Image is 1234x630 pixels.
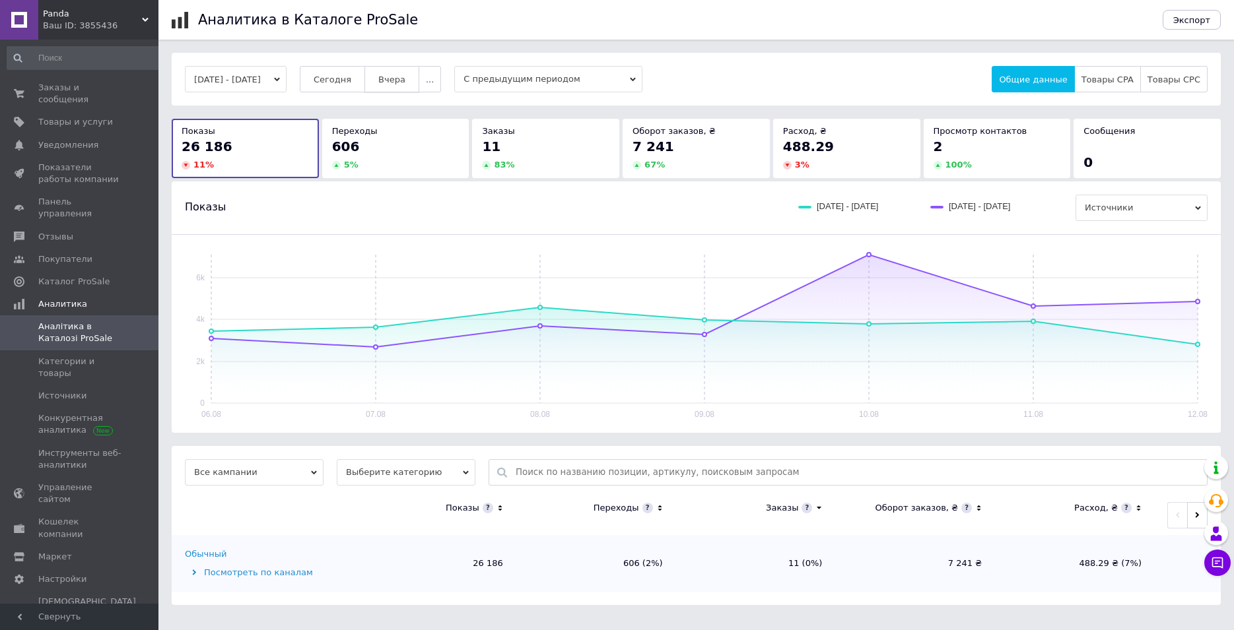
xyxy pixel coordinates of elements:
td: 488.29 ₴ (7%) [995,535,1155,592]
span: Panda [43,8,142,20]
td: 26 186 [357,535,516,592]
div: Оборот заказов, ₴ [875,502,959,514]
button: Сегодня [300,66,365,92]
button: Товары CPA [1074,66,1141,92]
span: Просмотр контактов [934,126,1027,136]
span: ... [426,75,434,84]
text: 10.08 [859,410,879,419]
span: Управление сайтом [38,482,122,505]
span: Источники [1076,195,1208,221]
text: 2k [196,357,205,366]
button: ... [419,66,441,92]
button: Общие данные [992,66,1074,92]
span: 100 % [945,160,972,170]
span: Расход, ₴ [783,126,827,136]
span: Каталог ProSale [38,276,110,288]
span: Покупатели [38,253,92,265]
span: Товары CPC [1148,75,1200,84]
text: 08.08 [530,410,550,419]
span: Все кампании [185,459,324,486]
span: Экспорт [1173,15,1210,25]
text: 11.08 [1023,410,1043,419]
button: Товары CPC [1140,66,1208,92]
span: 2 [934,139,943,154]
span: Отзывы [38,231,73,243]
span: Инструменты веб-аналитики [38,447,122,471]
span: 3 % [795,160,809,170]
span: 0 [1083,154,1093,170]
div: Ваш ID: 3855436 [43,20,158,32]
span: Заказы [482,126,514,136]
button: Вчера [364,66,419,92]
span: Кошелек компании [38,516,122,540]
span: Конкурентная аналитика [38,412,122,436]
span: 83 % [494,160,514,170]
button: [DATE] - [DATE] [185,66,287,92]
td: 11 (0%) [676,535,836,592]
span: С предыдущим периодом [454,66,642,92]
span: Показы [185,200,226,214]
span: 488.29 [783,139,834,154]
span: Аналитика [38,298,87,310]
div: Показы [446,502,479,514]
span: Общие данные [999,75,1067,84]
span: Выберите категорию [337,459,475,486]
span: Показы [182,126,215,136]
span: Сегодня [314,75,351,84]
span: 11 [482,139,500,154]
span: 26 186 [182,139,232,154]
button: Чат с покупателем [1204,550,1231,576]
text: 4k [196,315,205,324]
span: 7 241 [633,139,674,154]
div: Посмотреть по каналам [185,567,353,579]
div: Обычный [185,548,226,560]
span: Уведомления [38,139,98,151]
span: Маркет [38,551,72,563]
span: Настройки [38,573,86,585]
span: 11 % [193,160,214,170]
span: Категории и товары [38,356,122,379]
span: Товары CPA [1081,75,1134,84]
button: Экспорт [1163,10,1221,30]
text: 12.08 [1188,410,1208,419]
span: 5 % [344,160,359,170]
div: Расход, ₴ [1074,502,1118,514]
text: 09.08 [695,410,714,419]
span: Аналітика в Каталозі ProSale [38,321,122,344]
span: Товары и услуги [38,116,113,128]
input: Поиск [7,46,163,70]
text: 06.08 [201,410,221,419]
span: Переходы [332,126,378,136]
div: Заказы [766,502,798,514]
input: Поиск по названию позиции, артикулу, поисковым запросам [516,460,1200,485]
span: Панель управления [38,196,122,220]
div: Переходы [594,502,639,514]
span: Оборот заказов, ₴ [633,126,716,136]
span: Сообщения [1083,126,1135,136]
td: 606 (2%) [516,535,676,592]
span: Источники [38,390,86,402]
text: 6k [196,273,205,282]
span: 606 [332,139,360,154]
span: Показатели работы компании [38,162,122,185]
td: 7 241 ₴ [835,535,995,592]
span: 67 % [644,160,665,170]
text: 0 [200,398,205,408]
span: Вчера [378,75,405,84]
h1: Аналитика в Каталоге ProSale [198,12,418,28]
span: Заказы и сообщения [38,82,122,106]
text: 07.08 [366,410,386,419]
